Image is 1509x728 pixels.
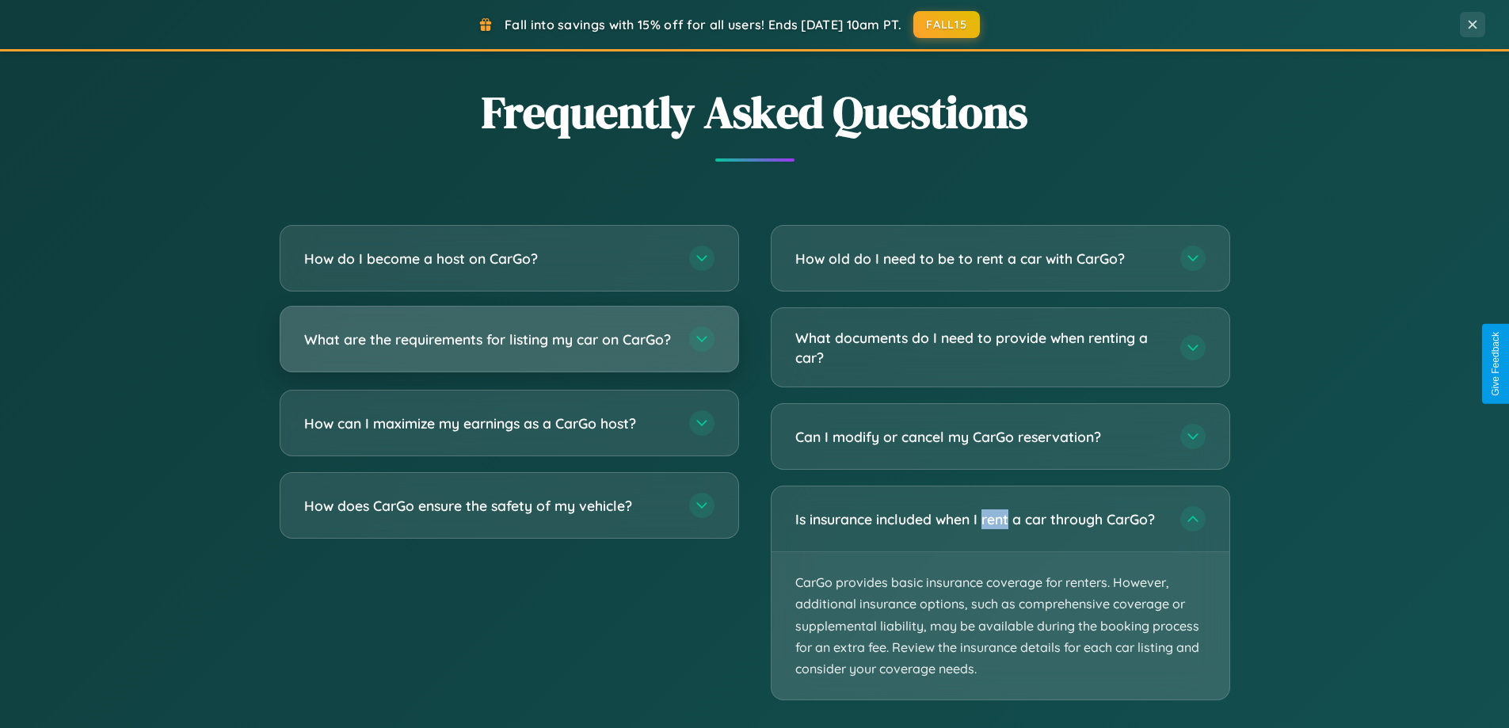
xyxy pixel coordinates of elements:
button: FALL15 [913,11,980,38]
p: CarGo provides basic insurance coverage for renters. However, additional insurance options, such ... [772,552,1229,699]
h3: How do I become a host on CarGo? [304,249,673,269]
h3: Is insurance included when I rent a car through CarGo? [795,509,1164,529]
h3: What are the requirements for listing my car on CarGo? [304,330,673,349]
h3: How can I maximize my earnings as a CarGo host? [304,414,673,433]
h3: What documents do I need to provide when renting a car? [795,328,1164,367]
h3: Can I modify or cancel my CarGo reservation? [795,427,1164,447]
h2: Frequently Asked Questions [280,82,1230,143]
h3: How does CarGo ensure the safety of my vehicle? [304,496,673,516]
div: Give Feedback [1490,332,1501,396]
span: Fall into savings with 15% off for all users! Ends [DATE] 10am PT. [505,17,901,32]
h3: How old do I need to be to rent a car with CarGo? [795,249,1164,269]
